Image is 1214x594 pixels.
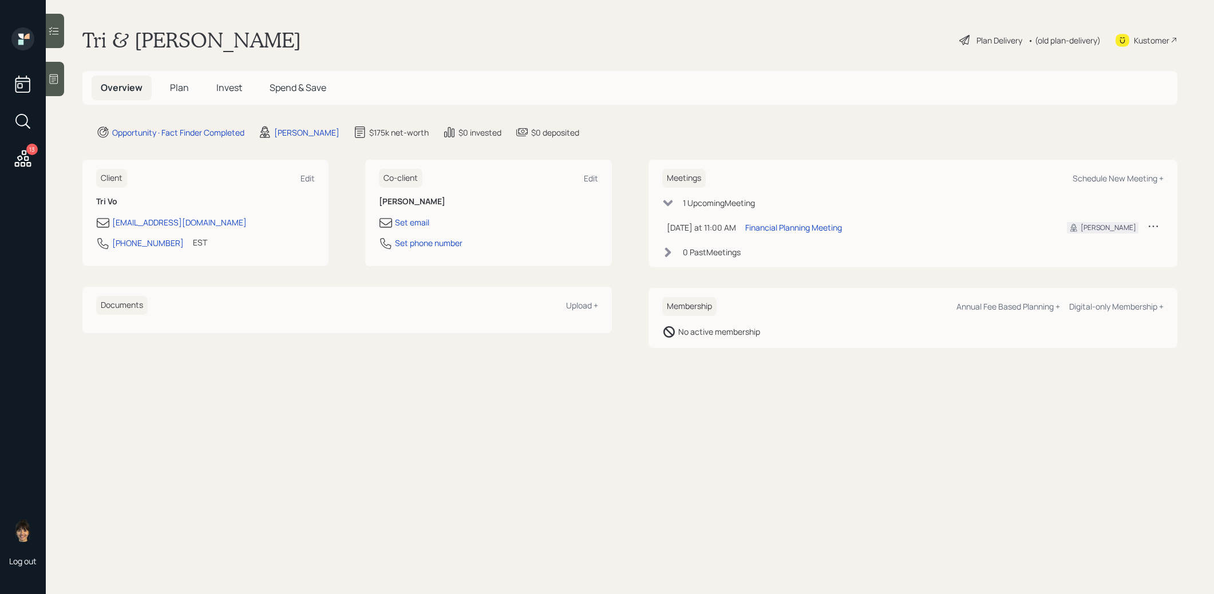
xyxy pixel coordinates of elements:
div: Plan Delivery [976,34,1022,46]
div: Set phone number [395,237,462,249]
h6: Co-client [379,169,422,188]
div: Upload + [566,300,598,311]
div: Set email [395,216,429,228]
div: [PERSON_NAME] [1081,223,1136,233]
div: Edit [300,173,315,184]
div: Digital-only Membership + [1069,301,1164,312]
h6: Tri Vo [96,197,315,207]
div: 1 Upcoming Meeting [683,197,755,209]
div: Annual Fee Based Planning + [956,301,1060,312]
div: [PERSON_NAME] [274,126,339,138]
h1: Tri & [PERSON_NAME] [82,27,301,53]
div: Edit [584,173,598,184]
div: 13 [26,144,38,155]
div: $175k net-worth [369,126,429,138]
h6: Documents [96,296,148,315]
div: Schedule New Meeting + [1073,173,1164,184]
div: Log out [9,556,37,567]
div: $0 deposited [531,126,579,138]
div: • (old plan-delivery) [1028,34,1101,46]
div: EST [193,236,207,248]
span: Spend & Save [270,81,326,94]
span: Invest [216,81,242,94]
div: No active membership [678,326,760,338]
img: treva-nostdahl-headshot.png [11,519,34,542]
span: Plan [170,81,189,94]
div: 0 Past Meeting s [683,246,741,258]
h6: Membership [662,297,717,316]
div: Opportunity · Fact Finder Completed [112,126,244,138]
div: $0 invested [458,126,501,138]
h6: [PERSON_NAME] [379,197,598,207]
div: Kustomer [1134,34,1169,46]
div: [PHONE_NUMBER] [112,237,184,249]
div: Financial Planning Meeting [745,221,842,233]
div: [DATE] at 11:00 AM [667,221,736,233]
div: [EMAIL_ADDRESS][DOMAIN_NAME] [112,216,247,228]
h6: Meetings [662,169,706,188]
h6: Client [96,169,127,188]
span: Overview [101,81,143,94]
